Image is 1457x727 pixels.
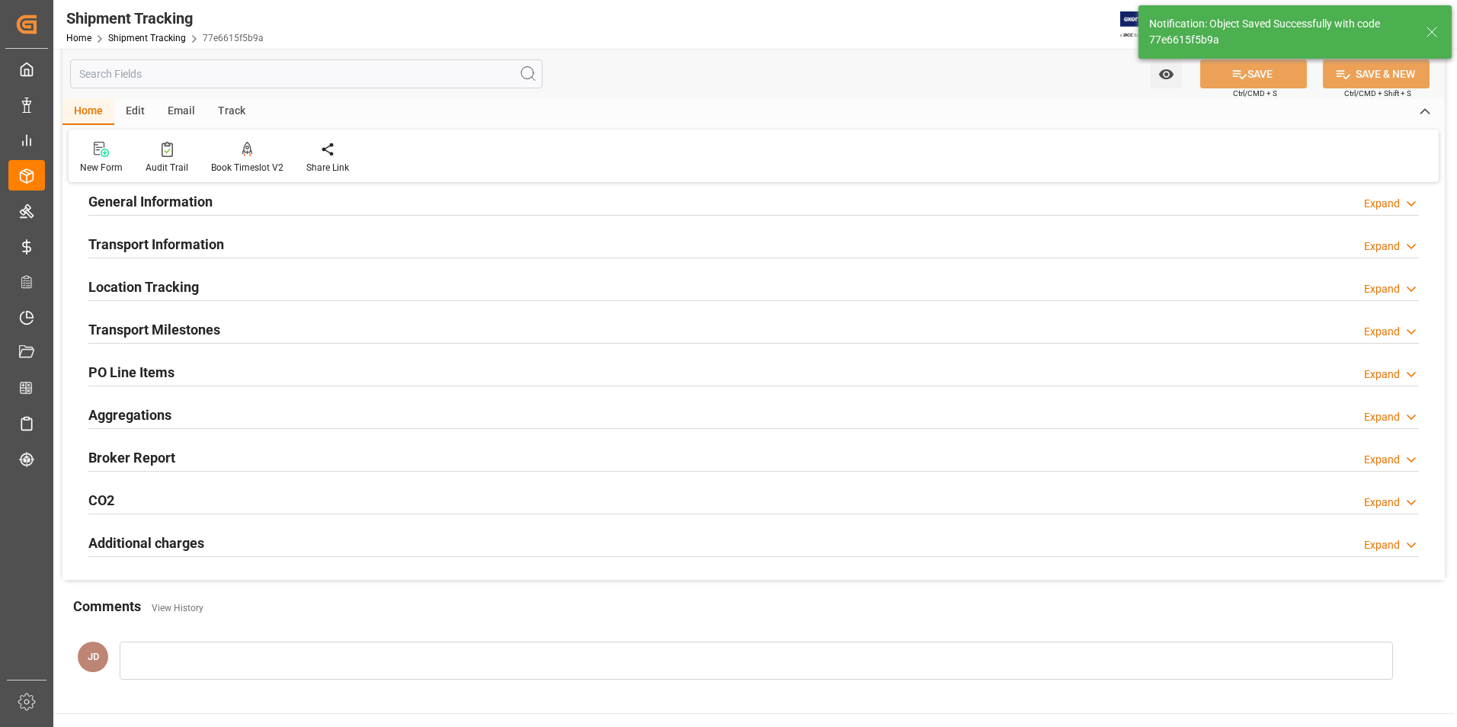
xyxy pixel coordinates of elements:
img: Exertis%20JAM%20-%20Email%20Logo.jpg_1722504956.jpg [1120,11,1173,38]
h2: CO2 [88,490,114,511]
h2: Aggregations [88,405,171,425]
button: open menu [1151,59,1182,88]
div: Expand [1364,324,1400,340]
div: Share Link [306,161,349,175]
div: Expand [1364,409,1400,425]
h2: Comments [73,596,141,617]
div: Expand [1364,281,1400,297]
h2: PO Line Items [88,362,175,383]
span: Ctrl/CMD + Shift + S [1344,88,1411,99]
h2: Transport Information [88,234,224,255]
a: View History [152,603,203,613]
div: Notification: Object Saved Successfully with code 77e6615f5b9a [1149,16,1411,48]
h2: Additional charges [88,533,204,553]
span: Ctrl/CMD + S [1233,88,1277,99]
div: Email [156,99,207,125]
div: Edit [114,99,156,125]
button: SAVE & NEW [1323,59,1430,88]
div: Expand [1364,367,1400,383]
h2: Transport Milestones [88,319,220,340]
div: New Form [80,161,123,175]
div: Track [207,99,257,125]
div: Expand [1364,196,1400,212]
div: Audit Trail [146,161,188,175]
span: JD [88,651,99,662]
div: Expand [1364,537,1400,553]
div: Expand [1364,452,1400,468]
div: Home [62,99,114,125]
h2: Location Tracking [88,277,199,297]
div: Shipment Tracking [66,7,264,30]
a: Home [66,33,91,43]
div: Expand [1364,239,1400,255]
input: Search Fields [70,59,543,88]
h2: Broker Report [88,447,175,468]
a: Shipment Tracking [108,33,186,43]
div: Expand [1364,495,1400,511]
h2: General Information [88,191,213,212]
button: SAVE [1200,59,1307,88]
div: Book Timeslot V2 [211,161,283,175]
